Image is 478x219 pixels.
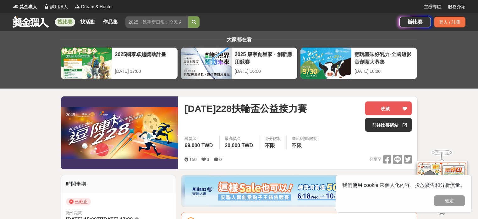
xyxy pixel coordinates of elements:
[235,68,294,75] div: [DATE] 16:00
[61,175,176,193] div: 時間走期
[115,68,174,75] div: [DATE] 17:00
[434,195,465,206] button: 確定
[185,177,414,205] img: dcc59076-91c0-4acb-9c6b-a1d413182f46.png
[184,143,213,148] span: 69,000 TWD
[235,51,294,65] div: 2025 康寧創星家 - 創新應用競賽
[184,101,307,116] span: [DATE]228扶輪盃公益接力賽
[66,198,91,205] span: 已截止
[50,3,68,10] span: 試用獵人
[265,135,281,142] div: 身分限制
[417,161,467,203] img: d2146d9a-e6f6-4337-9592-8cefde37ba6b.png
[81,3,113,10] span: Dream & Hunter
[125,16,188,28] input: 2025「洗手新日常：全民 ALL IN」洗手歌全台徵選
[219,157,222,162] span: 0
[66,210,82,215] span: 徵件期間
[55,18,75,26] a: 找比賽
[369,155,382,164] span: 分享至
[115,51,174,65] div: 2025國泰卓越獎助計畫
[225,143,253,148] span: 20,000 TWD
[292,143,302,148] span: 不限
[354,51,414,65] div: 翻玩臺味好乳力-全國短影音創意大募集
[300,47,417,79] a: 翻玩臺味好乳力-全國短影音創意大募集[DATE] 18:00
[74,3,80,9] img: Logo
[354,68,414,75] div: [DATE] 18:00
[100,18,120,26] a: 作品集
[189,157,196,162] span: 150
[399,17,431,27] a: 辦比賽
[434,17,465,27] div: 登入 / 註冊
[265,143,275,148] span: 不限
[342,182,465,188] span: 我們使用 cookie 來個人化內容、投放廣告和分析流量。
[180,47,298,79] a: 2025 康寧創星家 - 創新應用競賽[DATE] 16:00
[184,135,214,142] span: 總獎金
[61,96,179,169] img: Cover Image
[292,135,317,142] div: 國籍/地區限制
[207,157,209,162] span: 3
[225,37,253,42] span: 大家都在看
[43,3,68,10] a: Logo試用獵人
[13,3,37,10] a: Logo獎金獵人
[19,3,37,10] span: 獎金獵人
[13,3,19,9] img: Logo
[365,101,412,115] button: 收藏
[365,118,412,132] a: 前往比賽網站
[74,3,113,10] a: LogoDream & Hunter
[424,3,442,10] a: 主辦專區
[448,3,465,10] a: 服務介紹
[43,3,50,9] img: Logo
[78,18,98,26] a: 找活動
[225,135,255,142] span: 最高獎金
[61,47,178,79] a: 2025國泰卓越獎助計畫[DATE] 17:00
